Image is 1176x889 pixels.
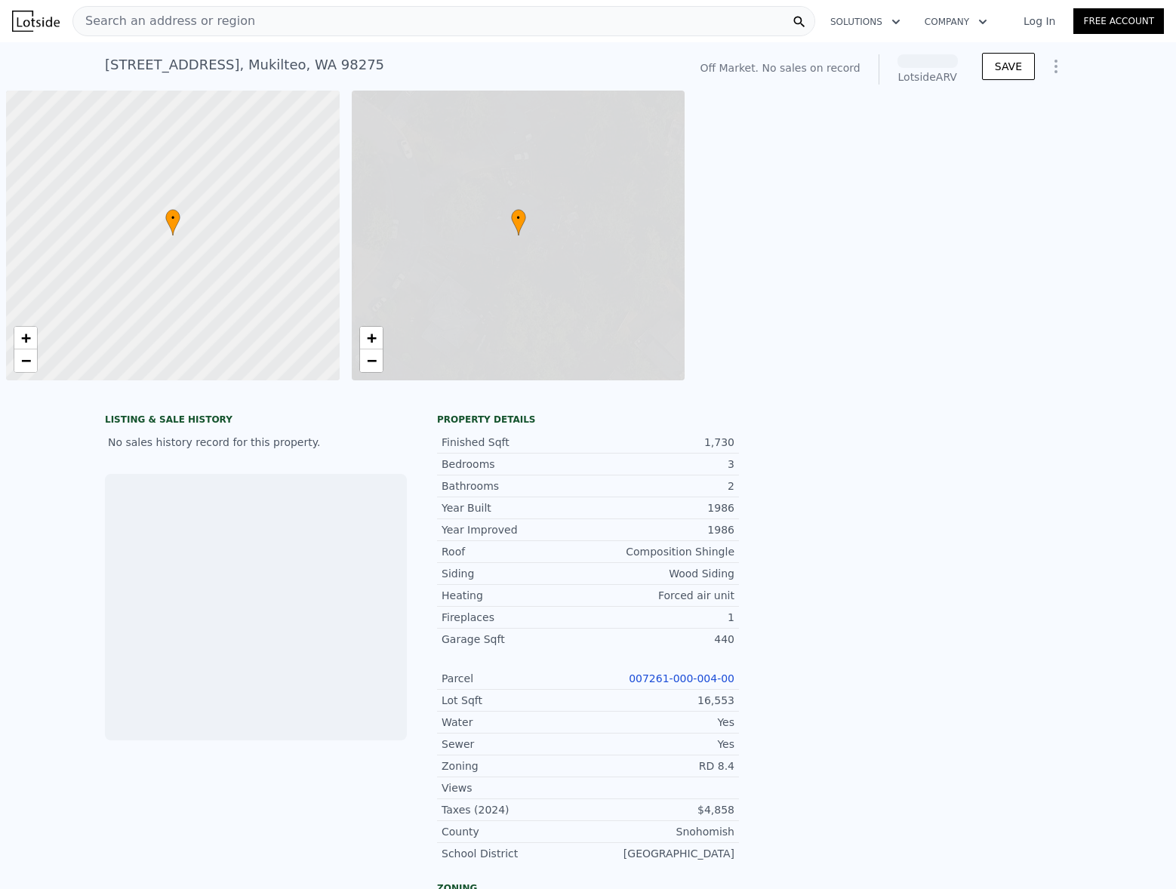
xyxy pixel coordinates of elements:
div: 2 [588,478,734,494]
div: 1986 [588,500,734,515]
div: Garage Sqft [442,632,588,647]
img: Lotside [12,11,60,32]
div: Taxes (2024) [442,802,588,817]
a: Zoom out [360,349,383,372]
div: Year Built [442,500,588,515]
div: Off Market. No sales on record [700,60,860,75]
div: Fireplaces [442,610,588,625]
button: Show Options [1041,51,1071,82]
div: LISTING & SALE HISTORY [105,414,407,429]
div: 1986 [588,522,734,537]
div: Sewer [442,737,588,752]
div: Views [442,780,588,795]
div: $4,858 [588,802,734,817]
div: 440 [588,632,734,647]
div: Parcel [442,671,588,686]
a: Free Account [1073,8,1164,34]
div: Finished Sqft [442,435,588,450]
div: County [442,824,588,839]
div: Forced air unit [588,588,734,603]
div: 1 [588,610,734,625]
div: School District [442,846,588,861]
span: − [366,351,376,370]
div: Heating [442,588,588,603]
div: Wood Siding [588,566,734,581]
div: 3 [588,457,734,472]
div: • [165,209,180,235]
div: RD 8.4 [588,758,734,774]
div: Year Improved [442,522,588,537]
div: Yes [588,715,734,730]
div: [GEOGRAPHIC_DATA] [588,846,734,861]
div: Bedrooms [442,457,588,472]
div: Water [442,715,588,730]
span: + [21,328,31,347]
div: 1,730 [588,435,734,450]
div: No sales history record for this property. [105,429,407,456]
div: Lot Sqft [442,693,588,708]
div: Property details [437,414,739,426]
span: + [366,328,376,347]
div: Composition Shingle [588,544,734,559]
button: Company [913,8,999,35]
div: [STREET_ADDRESS] , Mukilteo , WA 98275 [105,54,384,75]
a: Zoom in [360,327,383,349]
a: 007261-000-004-00 [629,672,734,684]
button: Solutions [818,8,913,35]
div: Zoning [442,758,588,774]
div: 16,553 [588,693,734,708]
a: Zoom out [14,349,37,372]
div: Bathrooms [442,478,588,494]
div: Snohomish [588,824,734,839]
span: • [165,211,180,225]
span: • [511,211,526,225]
span: Search an address or region [73,12,255,30]
a: Zoom in [14,327,37,349]
button: SAVE [982,53,1035,80]
div: Roof [442,544,588,559]
a: Log In [1005,14,1073,29]
div: • [511,209,526,235]
div: Yes [588,737,734,752]
div: Siding [442,566,588,581]
span: − [21,351,31,370]
div: Lotside ARV [897,69,958,85]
